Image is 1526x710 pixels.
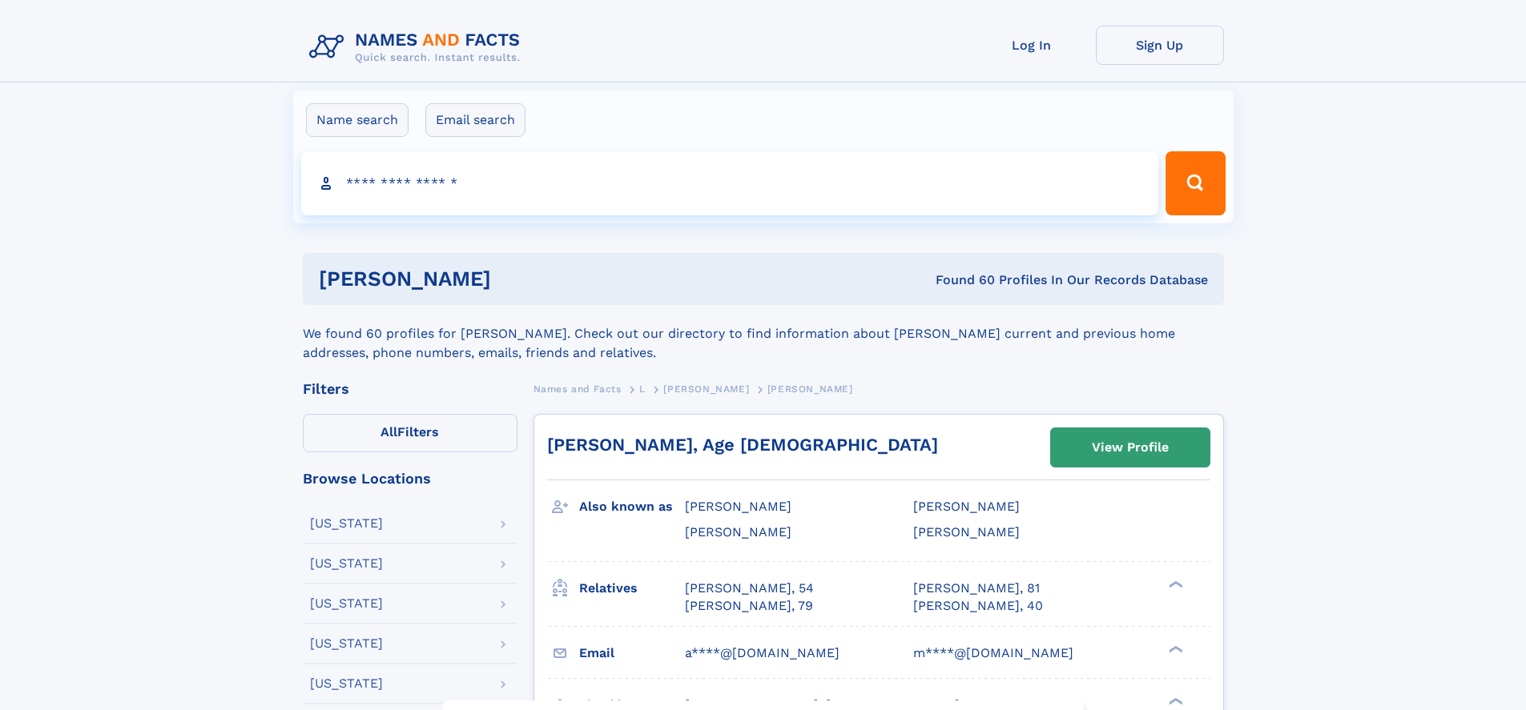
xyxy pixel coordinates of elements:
div: [US_STATE] [310,517,383,530]
span: [PERSON_NAME] [767,383,853,395]
a: View Profile [1051,428,1210,467]
input: search input [301,151,1159,215]
a: [PERSON_NAME], 40 [913,597,1043,615]
h1: [PERSON_NAME] [319,269,714,289]
a: L [639,379,646,399]
img: Logo Names and Facts [303,26,533,69]
span: [PERSON_NAME] [913,524,1020,540]
h3: Also known as [579,493,685,520]
span: All [380,424,397,439]
label: Name search [306,103,409,137]
span: [PERSON_NAME] [663,383,749,395]
a: [PERSON_NAME], 79 [685,597,813,615]
div: [US_STATE] [310,677,383,690]
h3: Relatives [579,575,685,602]
label: Filters [303,414,517,452]
div: Filters [303,382,517,396]
label: Email search [425,103,525,137]
a: [PERSON_NAME] [663,379,749,399]
a: Log In [968,26,1096,65]
div: ❯ [1165,696,1184,706]
div: Found 60 Profiles In Our Records Database [713,271,1208,289]
div: Browse Locations [303,471,517,486]
a: [PERSON_NAME], 54 [685,580,814,597]
a: Sign Up [1096,26,1224,65]
h3: Email [579,640,685,667]
div: View Profile [1092,429,1169,466]
button: Search Button [1166,151,1225,215]
a: Names and Facts [533,379,622,399]
div: [US_STATE] [310,637,383,650]
div: [US_STATE] [310,557,383,570]
span: [PERSON_NAME] [685,499,791,514]
a: [PERSON_NAME], Age [DEMOGRAPHIC_DATA] [547,435,938,455]
div: ❯ [1165,644,1184,654]
div: ❯ [1165,579,1184,589]
span: [PERSON_NAME] [913,499,1020,514]
a: [PERSON_NAME], 81 [913,580,1040,597]
div: [US_STATE] [310,597,383,610]
div: We found 60 profiles for [PERSON_NAME]. Check out our directory to find information about [PERSON... [303,305,1224,363]
span: [PERSON_NAME] [685,524,791,540]
span: L [639,383,646,395]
